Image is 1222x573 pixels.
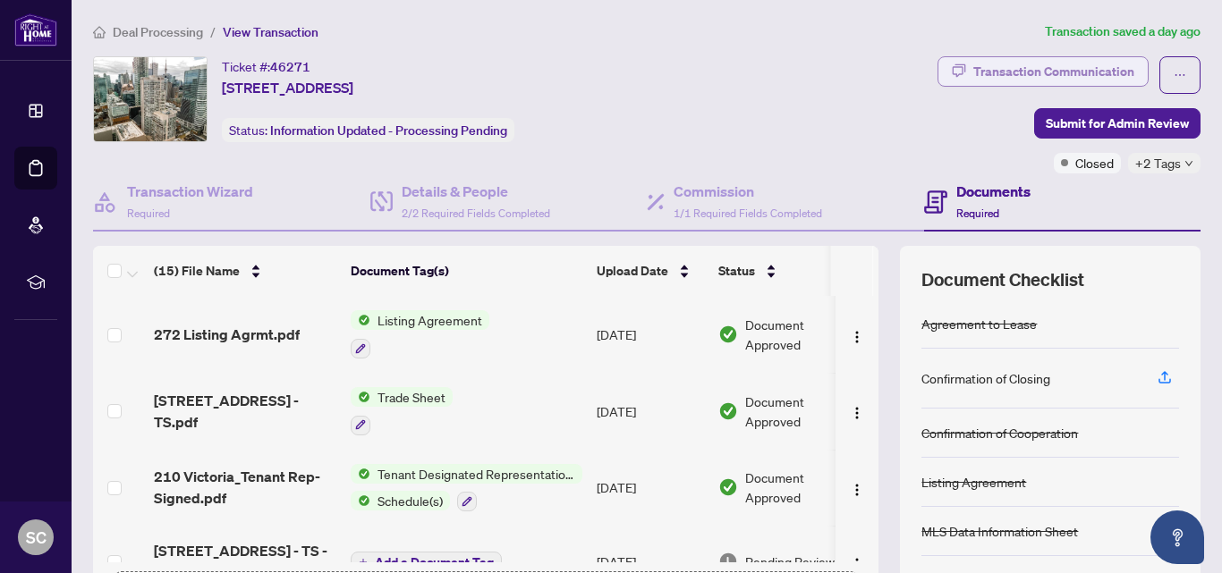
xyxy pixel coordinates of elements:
button: Logo [843,473,871,501]
button: Open asap [1150,510,1204,564]
span: ellipsis [1174,69,1186,81]
span: Trade Sheet [370,387,453,407]
td: [DATE] [590,296,711,373]
img: Logo [850,483,864,497]
button: Transaction Communication [938,56,1149,87]
span: 2/2 Required Fields Completed [402,206,550,220]
li: / [210,21,216,42]
span: Listing Agreement [370,310,489,330]
span: [STREET_ADDRESS] - TS.pdf [154,390,336,433]
button: Logo [843,397,871,426]
th: (15) File Name [147,246,344,296]
span: Document Approved [745,392,856,431]
div: Ticket #: [222,56,310,77]
h4: Documents [956,181,1031,202]
div: Confirmation of Closing [921,368,1050,388]
span: (15) File Name [154,261,240,281]
span: plus [359,558,368,567]
h4: Commission [674,181,822,202]
img: IMG-C8316068_1.jpg [94,57,207,141]
img: Logo [850,557,864,571]
span: +2 Tags [1135,153,1181,173]
button: Status IconTenant Designated Representation AgreementStatus IconSchedule(s) [351,464,582,512]
button: Add a Document Tag [351,550,502,573]
div: Status: [222,118,514,142]
td: [DATE] [590,373,711,450]
div: Confirmation of Cooperation [921,423,1078,442]
span: Document Approved [745,468,856,507]
span: home [93,26,106,38]
span: Required [956,206,999,220]
div: Agreement to Lease [921,314,1037,333]
span: 46271 [270,59,310,75]
img: Document Status [718,401,738,421]
span: Document Checklist [921,267,1084,292]
span: 272 Listing Agrmt.pdf [154,324,300,345]
button: Status IconTrade Sheet [351,387,453,435]
img: logo [14,13,57,46]
span: Add a Document Tag [375,556,494,569]
span: Document Approved [745,315,856,354]
th: Document Tag(s) [344,246,590,296]
span: [STREET_ADDRESS] [222,77,353,98]
th: Status [711,246,863,296]
span: Status [718,261,755,281]
span: Tenant Designated Representation Agreement [370,464,582,484]
td: [DATE] [590,450,711,527]
th: Upload Date [590,246,711,296]
button: Logo [843,320,871,349]
article: Transaction saved a day ago [1045,21,1201,42]
span: SC [26,525,47,550]
h4: Transaction Wizard [127,181,253,202]
div: Listing Agreement [921,472,1026,492]
img: Status Icon [351,464,370,484]
button: Submit for Admin Review [1034,108,1201,139]
span: Upload Date [597,261,668,281]
span: View Transaction [223,24,318,40]
img: Document Status [718,477,738,497]
div: Transaction Communication [973,57,1134,86]
button: Add a Document Tag [351,552,502,573]
img: Status Icon [351,491,370,510]
span: 1/1 Required Fields Completed [674,206,822,220]
span: 210 Victoria_Tenant Rep-Signed.pdf [154,466,336,509]
h4: Details & People [402,181,550,202]
button: Status IconListing Agreement [351,310,489,358]
span: Closed [1075,153,1114,173]
img: Document Status [718,324,738,344]
span: Submit for Admin Review [1046,109,1189,138]
div: MLS Data Information Sheet [921,521,1078,541]
span: down [1184,159,1193,168]
span: Schedule(s) [370,491,450,510]
span: Required [127,206,170,220]
span: Information Updated - Processing Pending [270,122,507,139]
img: Status Icon [351,387,370,407]
img: Status Icon [351,310,370,330]
span: Deal Processing [113,24,203,40]
img: Document Status [718,552,738,571]
img: Logo [850,406,864,420]
img: Logo [850,330,864,344]
span: Pending Review [745,552,835,571]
